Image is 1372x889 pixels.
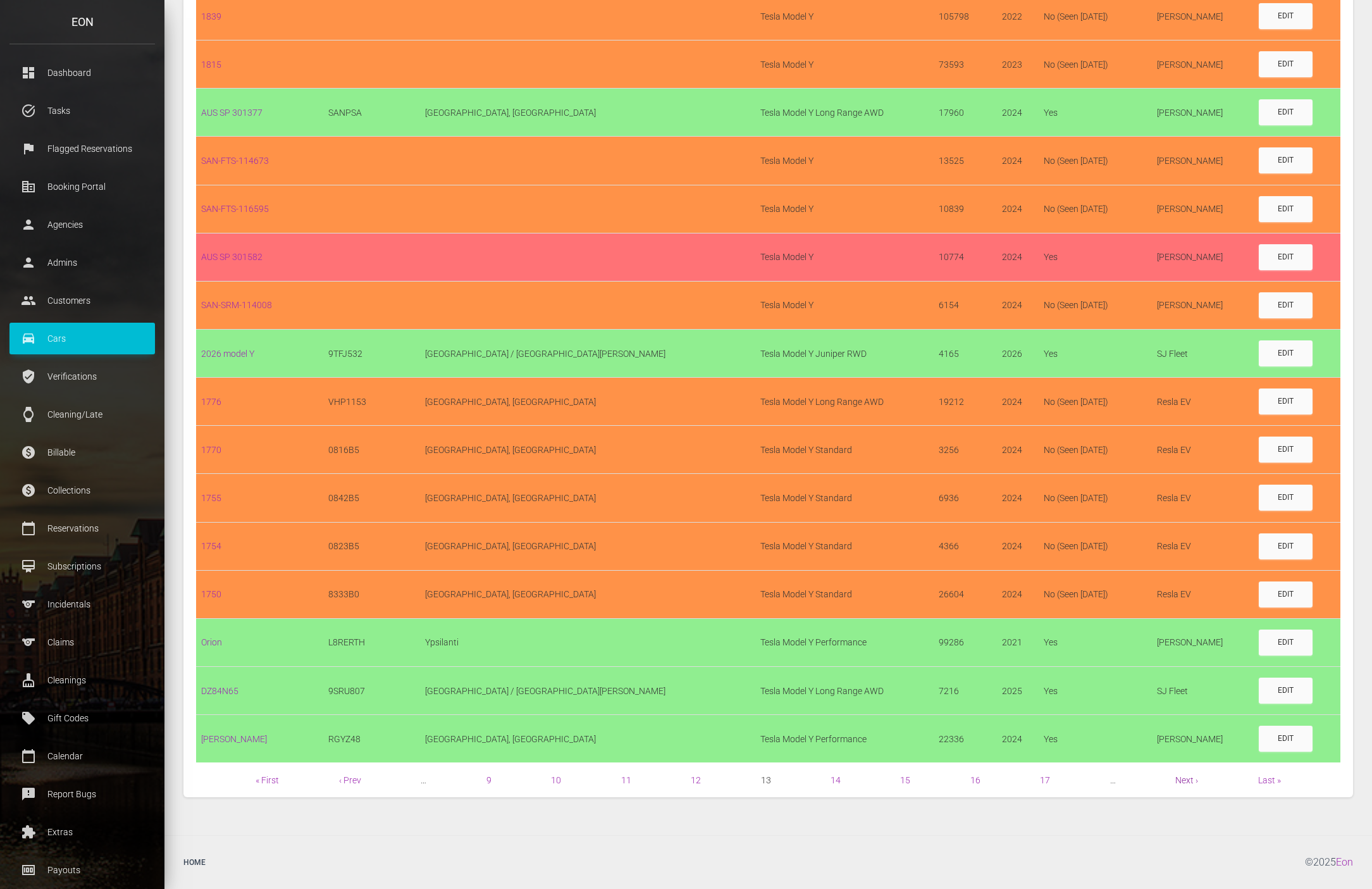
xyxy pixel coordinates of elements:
td: [PERSON_NAME] [1152,89,1253,137]
td: No (Seen [DATE]) [1039,570,1152,618]
td: Tesla Model Y [755,281,934,329]
a: 1750 [201,589,221,599]
td: 2024 [997,522,1039,570]
p: Cars [19,329,145,348]
p: Tasks [19,101,145,120]
a: Edit [1259,630,1313,656]
a: Edit [1259,389,1313,414]
a: paid Billable [9,437,155,468]
td: Tesla Model Y Standard [755,474,934,522]
td: No (Seen [DATE]) [1039,40,1152,89]
p: Gift Codes [19,709,145,728]
td: 6154 [934,281,997,329]
td: Ypsilanti [420,618,755,666]
td: Resla EV [1152,522,1253,570]
a: 1754 [201,541,221,551]
p: Extras [19,823,145,842]
td: [GEOGRAPHIC_DATA], [GEOGRAPHIC_DATA] [420,89,755,137]
td: 2024 [997,185,1039,233]
p: Flagged Reservations [19,139,145,158]
span: … [1110,773,1116,788]
td: [PERSON_NAME] [1152,281,1253,329]
a: AUS SP 301377 [201,108,263,118]
td: Tesla Model Y Standard [755,426,934,474]
p: Subscriptions [19,557,145,576]
a: Edit [1259,678,1313,704]
td: 9SRU807 [323,666,421,714]
p: Dashboard [19,63,145,82]
td: No (Seen [DATE]) [1039,474,1152,522]
td: 3256 [934,426,997,474]
div: Edit [1278,204,1294,214]
td: 2024 [997,89,1039,137]
td: 2024 [997,426,1039,474]
p: Cleaning/Late [19,405,145,424]
a: watch Cleaning/Late [9,399,155,430]
p: Billable [19,443,145,462]
a: Edit [1259,292,1313,318]
td: 0823B5 [323,522,421,570]
p: Booking Portal [19,177,145,196]
a: dashboard Dashboard [9,57,155,89]
td: 2024 [997,281,1039,329]
td: 0842B5 [323,474,421,522]
td: 2024 [997,570,1039,618]
a: verified_user Verifications [9,361,155,392]
td: 2024 [997,378,1039,426]
p: Payouts [19,861,145,880]
a: 17 [1040,775,1050,785]
td: Tesla Model Y Long Range AWD [755,666,934,714]
a: 16 [970,775,980,785]
td: 13525 [934,137,997,185]
td: 7216 [934,666,997,714]
td: SJ Fleet [1152,329,1253,377]
td: L8RERTH [323,618,421,666]
td: 17960 [934,89,997,137]
a: person Agencies [9,209,155,240]
td: [PERSON_NAME] [1152,618,1253,666]
a: money Payouts [9,854,155,886]
a: person Admins [9,247,155,278]
a: 1815 [201,59,221,70]
td: 2021 [997,618,1039,666]
a: Edit [1259,99,1313,125]
td: 73593 [934,40,997,89]
td: SJ Fleet [1152,666,1253,714]
a: cleaning_services Cleanings [9,664,155,696]
a: [PERSON_NAME] [201,734,267,744]
a: Edit [1259,196,1313,222]
td: 2024 [997,233,1039,281]
p: Incidentals [19,595,145,614]
td: No (Seen [DATE]) [1039,426,1152,474]
td: 4165 [934,329,997,377]
td: Tesla Model Y Long Range AWD [755,89,934,137]
a: calendar_today Reservations [9,513,155,544]
a: 15 [900,775,910,785]
td: Resla EV [1152,570,1253,618]
td: 6936 [934,474,997,522]
div: Edit [1278,444,1294,455]
p: Calendar [19,747,145,766]
td: [PERSON_NAME] [1152,715,1253,763]
div: Edit [1278,541,1294,552]
a: 14 [831,775,841,785]
a: 1770 [201,445,221,455]
td: Tesla Model Y Long Range AWD [755,378,934,426]
td: Tesla Model Y Performance [755,618,934,666]
td: Tesla Model Y [755,233,934,281]
td: 2023 [997,40,1039,89]
div: Edit [1278,685,1294,696]
div: Edit [1278,107,1294,118]
a: feedback Report Bugs [9,778,155,810]
td: 9TFJ532 [323,329,421,377]
a: AUS SP 301582 [201,252,263,262]
a: 9 [486,775,491,785]
nav: pager [196,773,1340,788]
td: 0816B5 [323,426,421,474]
a: 2026 model Y [201,349,254,359]
td: 99286 [934,618,997,666]
a: SAN-SRM-114008 [201,300,272,310]
a: Edit [1259,3,1313,29]
td: [GEOGRAPHIC_DATA], [GEOGRAPHIC_DATA] [420,570,755,618]
p: Verifications [19,367,145,386]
